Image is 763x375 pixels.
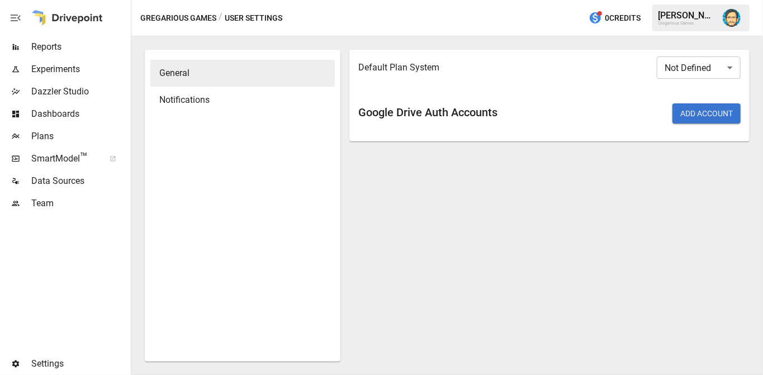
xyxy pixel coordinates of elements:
h6: Google Drive Auth Accounts [358,103,545,121]
span: Plans [31,130,129,143]
span: 0 Credits [605,11,641,25]
span: Reports [31,40,129,54]
div: Not Defined [657,56,741,79]
span: Experiments [31,63,129,76]
div: [PERSON_NAME] [658,10,716,21]
span: SmartModel [31,152,97,165]
button: Dana Basken [716,2,747,34]
div: Gregarious Games [658,21,716,26]
span: Settings [31,357,129,371]
div: General [150,60,335,87]
span: ™ [80,150,88,164]
div: / [219,11,222,25]
button: 0Credits [584,8,645,29]
div: Notifications [150,87,335,113]
button: Add Account [672,103,741,124]
button: Gregarious Games [140,11,216,25]
span: Dazzler Studio [31,85,129,98]
span: Default Plan System [358,61,723,74]
span: Dashboards [31,107,129,121]
span: General [159,67,326,80]
span: Team [31,197,129,210]
span: Notifications [159,93,326,107]
img: Dana Basken [723,9,741,27]
span: Data Sources [31,174,129,188]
